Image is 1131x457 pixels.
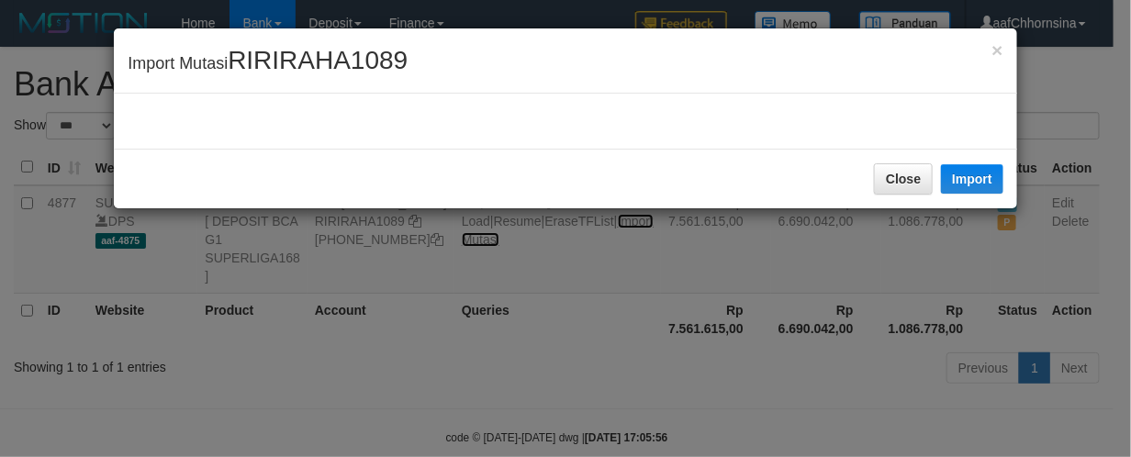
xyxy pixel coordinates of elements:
span: × [992,39,1003,61]
button: Close [992,40,1003,60]
button: Import [941,164,1003,194]
span: RIRIRAHA1089 [228,46,408,74]
span: Import Mutasi [128,54,408,72]
button: Close [874,163,933,195]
